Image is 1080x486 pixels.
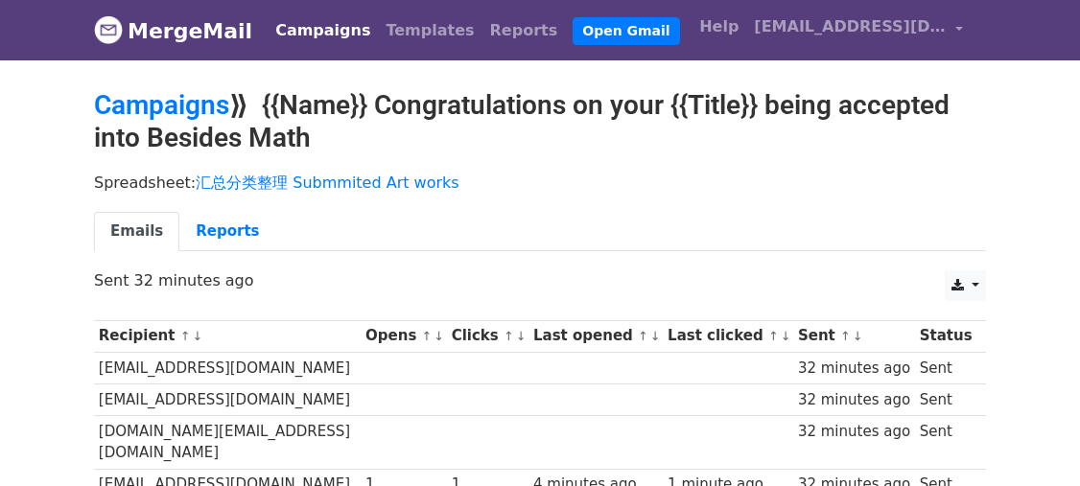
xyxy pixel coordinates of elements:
th: Sent [793,320,915,352]
span: [EMAIL_ADDRESS][DOMAIN_NAME] [754,15,946,38]
a: Help [692,8,746,46]
th: Status [915,320,976,352]
div: 32 minutes ago [798,421,910,443]
a: Reports [179,212,275,251]
img: MergeMail logo [94,15,123,44]
a: ↓ [853,329,863,343]
a: ↑ [638,329,648,343]
a: Reports [482,12,566,50]
th: Opens [361,320,447,352]
a: ↓ [516,329,527,343]
a: ↓ [192,329,202,343]
a: Templates [378,12,481,50]
a: Campaigns [268,12,378,50]
td: Sent [915,415,976,469]
a: ↑ [180,329,191,343]
a: ↓ [434,329,444,343]
a: Emails [94,212,179,251]
a: ↓ [781,329,791,343]
th: Clicks [447,320,528,352]
td: Sent [915,352,976,383]
p: Spreadsheet: [94,173,986,193]
a: ↑ [422,329,433,343]
a: ↑ [504,329,514,343]
div: 32 minutes ago [798,389,910,411]
td: [EMAIL_ADDRESS][DOMAIN_NAME] [94,383,361,415]
td: Sent [915,383,976,415]
a: Campaigns [94,89,229,121]
a: ↓ [650,329,661,343]
a: Open Gmail [573,17,679,45]
h2: ⟫ {{Name}} Congratulations on your {{Title}} being accepted into Besides Math [94,89,986,153]
td: [DOMAIN_NAME][EMAIL_ADDRESS][DOMAIN_NAME] [94,415,361,469]
p: Sent 32 minutes ago [94,270,986,290]
a: MergeMail [94,11,252,51]
a: 汇总分类整理 Submmited Art works [196,174,458,192]
a: ↑ [840,329,851,343]
th: Last opened [528,320,663,352]
a: [EMAIL_ADDRESS][DOMAIN_NAME] [746,8,971,53]
th: Last clicked [663,320,793,352]
a: ↑ [768,329,779,343]
div: 32 minutes ago [798,358,910,380]
td: [EMAIL_ADDRESS][DOMAIN_NAME] [94,352,361,383]
th: Recipient [94,320,361,352]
